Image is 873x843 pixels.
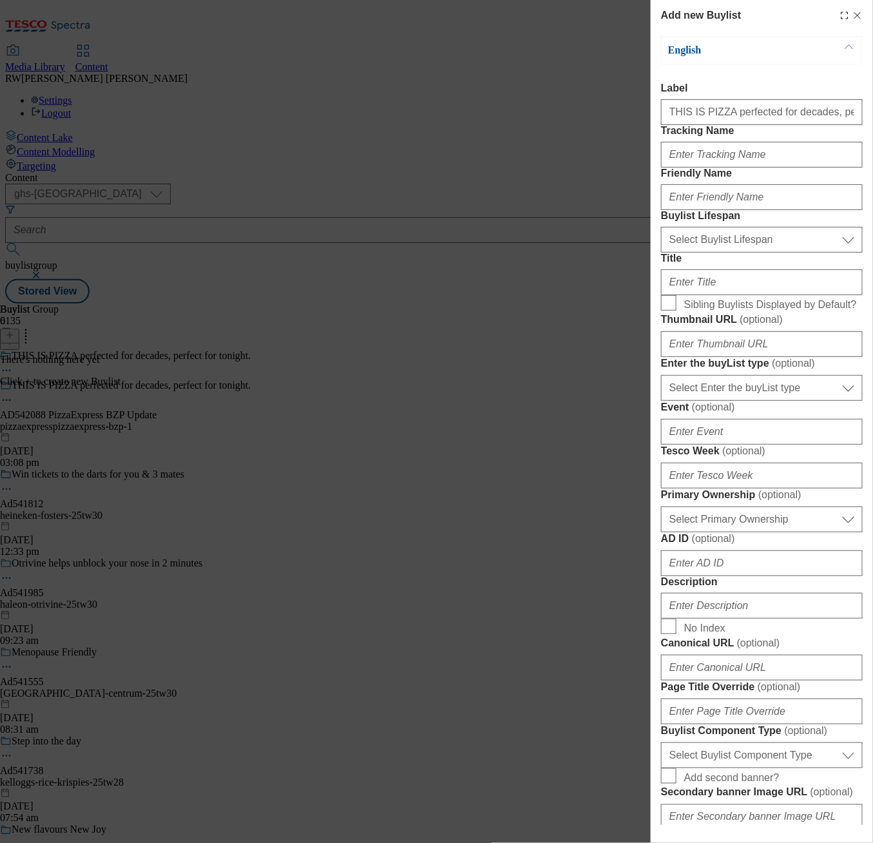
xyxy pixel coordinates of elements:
span: ( optional ) [692,402,735,412]
label: AD ID [661,532,863,545]
input: Enter Description [661,593,863,619]
span: ( optional ) [772,358,815,369]
span: ( optional ) [737,637,780,648]
input: Enter Secondary banner Image URL [661,804,863,830]
label: Event [661,401,863,414]
span: ( optional ) [692,533,735,544]
span: No Index [684,623,725,634]
span: ( optional ) [811,787,854,798]
span: ( optional ) [758,681,801,692]
label: Label [661,82,863,94]
p: English [668,44,803,57]
label: Canonical URL [661,637,863,650]
label: Title [661,253,863,264]
label: Secondary banner Image URL [661,786,863,799]
label: Enter the buyList type [661,357,863,370]
span: ( optional ) [785,725,828,736]
span: ( optional ) [740,314,783,325]
label: Thumbnail URL [661,313,863,326]
label: Description [661,576,863,588]
input: Enter Page Title Override [661,699,863,724]
input: Enter AD ID [661,550,863,576]
h4: Add new Buylist [661,8,741,23]
label: Page Title Override [661,681,863,693]
label: Tracking Name [661,125,863,137]
span: ( optional ) [722,445,765,456]
input: Enter Title [661,269,863,295]
span: Add second banner? [684,772,780,784]
input: Enter Friendly Name [661,184,863,210]
input: Enter Event [661,419,863,445]
input: Enter Label [661,99,863,125]
span: Sibling Buylists Displayed by Default? [684,299,857,311]
label: Tesco Week [661,445,863,458]
input: Enter Tesco Week [661,463,863,489]
label: Buylist Component Type [661,724,863,737]
input: Enter Canonical URL [661,655,863,681]
label: Buylist Lifespan [661,210,863,222]
label: Friendly Name [661,168,863,179]
input: Enter Tracking Name [661,142,863,168]
span: ( optional ) [758,489,801,500]
label: Primary Ownership [661,489,863,501]
input: Enter Thumbnail URL [661,331,863,357]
